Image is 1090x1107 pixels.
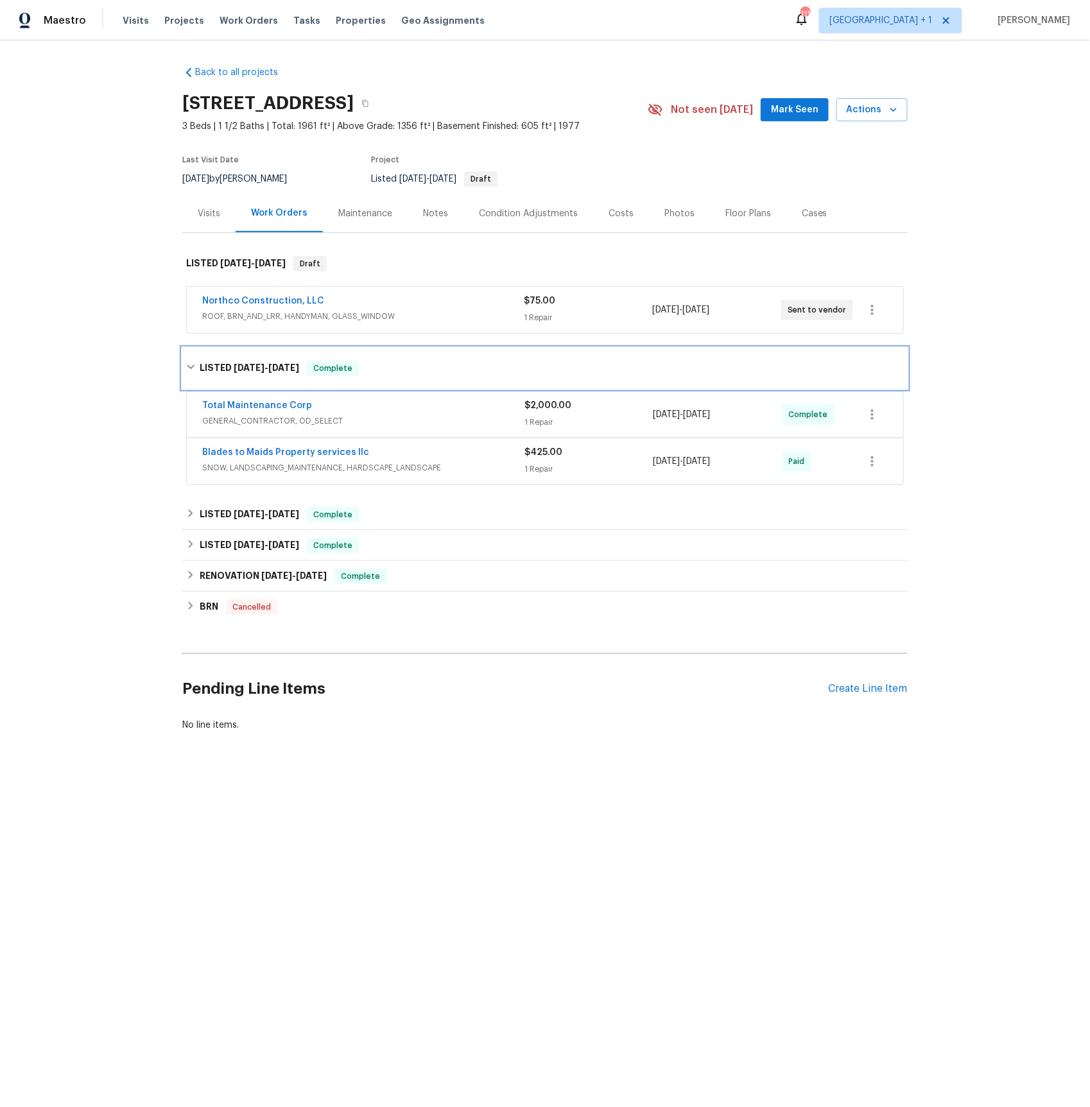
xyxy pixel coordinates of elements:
div: Maintenance [338,207,392,220]
span: Cancelled [227,601,276,614]
button: Copy Address [354,92,377,115]
div: 111 [800,8,809,21]
span: ROOF, BRN_AND_LRR, HANDYMAN, GLASS_WINDOW [202,310,524,323]
span: - [653,455,711,468]
span: [DATE] [399,175,426,184]
span: Tasks [293,16,320,25]
span: [DATE] [653,457,680,466]
div: RENOVATION [DATE]-[DATE]Complete [182,561,908,592]
span: [DATE] [684,457,711,466]
div: LISTED [DATE]-[DATE]Complete [182,348,908,389]
span: Project [371,156,399,164]
span: - [234,540,299,549]
div: Photos [664,207,695,220]
span: Complete [308,539,358,552]
span: Properties [336,14,386,27]
span: Projects [164,14,204,27]
span: [DATE] [234,510,264,519]
div: 1 Repair [524,416,653,429]
span: Geo Assignments [401,14,485,27]
span: Sent to vendor [788,304,852,316]
span: [DATE] [268,540,299,549]
span: Draft [465,175,496,183]
span: [DATE] [182,175,209,184]
span: Mark Seen [771,102,818,118]
span: Complete [308,508,358,521]
div: No line items. [182,719,908,732]
span: [DATE] [234,363,264,372]
a: Northco Construction, LLC [202,296,324,305]
span: [DATE] [268,363,299,372]
span: [DATE] [261,571,292,580]
span: $425.00 [524,448,562,457]
span: GENERAL_CONTRACTOR, OD_SELECT [202,415,524,427]
span: SNOW, LANDSCAPING_MAINTENANCE, HARDSCAPE_LANDSCAPE [202,461,524,474]
span: Not seen [DATE] [671,103,753,116]
h6: RENOVATION [200,569,327,584]
div: Create Line Item [829,683,908,695]
span: Draft [295,257,325,270]
a: Total Maintenance Corp [202,401,312,410]
a: Back to all projects [182,66,306,79]
div: 1 Repair [524,311,652,324]
div: BRN Cancelled [182,592,908,622]
div: Floor Plans [725,207,771,220]
div: LISTED [DATE]-[DATE]Complete [182,530,908,561]
span: Paid [789,455,810,468]
h6: LISTED [200,361,299,376]
div: Condition Adjustments [479,207,578,220]
h6: LISTED [186,256,286,271]
span: [DATE] [684,410,711,419]
span: $2,000.00 [524,401,571,410]
span: [GEOGRAPHIC_DATA] + 1 [830,14,933,27]
span: - [653,408,711,421]
div: LISTED [DATE]-[DATE]Draft [182,243,908,284]
h6: LISTED [200,507,299,522]
span: $75.00 [524,296,555,305]
span: Complete [308,362,358,375]
span: - [234,510,299,519]
h2: [STREET_ADDRESS] [182,97,354,110]
span: Visits [123,14,149,27]
span: Listed [371,175,497,184]
span: [DATE] [653,410,680,419]
div: Notes [423,207,448,220]
div: Work Orders [251,207,307,219]
span: - [234,363,299,372]
span: [DATE] [653,305,680,314]
span: Maestro [44,14,86,27]
span: [PERSON_NAME] [993,14,1071,27]
span: Complete [336,570,385,583]
div: 1 Repair [524,463,653,476]
a: Blades to Maids Property services llc [202,448,369,457]
span: [DATE] [268,510,299,519]
span: Actions [847,102,897,118]
span: 3 Beds | 1 1/2 Baths | Total: 1961 ft² | Above Grade: 1356 ft² | Basement Finished: 605 ft² | 1977 [182,120,648,133]
span: - [399,175,456,184]
div: Visits [198,207,220,220]
div: by [PERSON_NAME] [182,171,302,187]
div: Costs [609,207,634,220]
span: [DATE] [683,305,710,314]
span: - [653,304,710,316]
span: - [220,259,286,268]
button: Mark Seen [761,98,829,122]
span: Last Visit Date [182,156,239,164]
span: [DATE] [296,571,327,580]
span: [DATE] [220,259,251,268]
h6: LISTED [200,538,299,553]
span: [DATE] [234,540,264,549]
h6: BRN [200,599,218,615]
h2: Pending Line Items [182,659,829,719]
div: Cases [802,207,827,220]
div: LISTED [DATE]-[DATE]Complete [182,499,908,530]
span: - [261,571,327,580]
button: Actions [836,98,908,122]
span: Complete [789,408,833,421]
span: Work Orders [220,14,278,27]
span: [DATE] [255,259,286,268]
span: [DATE] [429,175,456,184]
